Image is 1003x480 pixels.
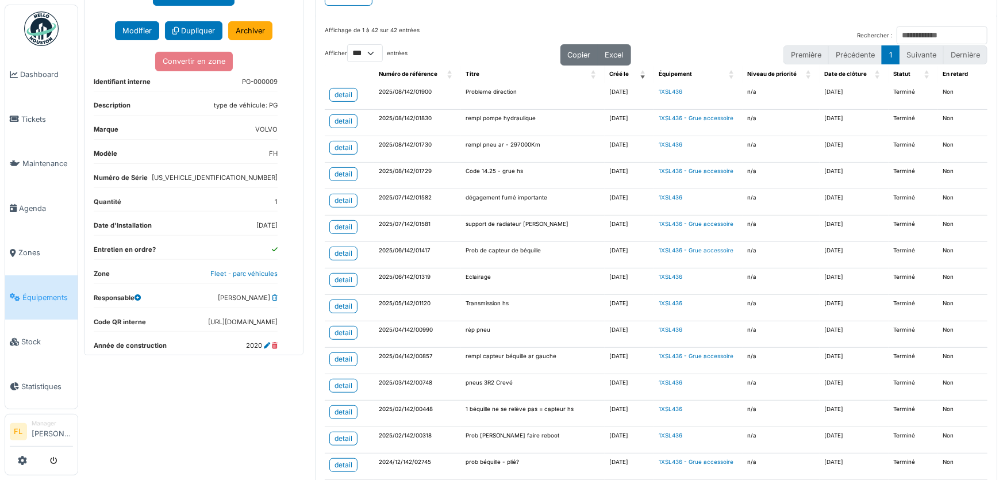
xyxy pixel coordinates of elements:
td: [DATE] [820,295,889,321]
label: Afficher entrées [325,44,408,62]
dd: [DATE] [256,221,278,231]
td: 2025/02/142/00318 [374,427,461,454]
td: Non [938,136,987,163]
td: n/a [743,110,820,136]
a: 1XSL436 - Grue accessoire [659,115,733,121]
td: 2024/12/142/02745 [374,454,461,480]
td: [DATE] [820,321,889,348]
a: 1XSL436 [659,141,682,148]
td: Transmission hs [461,295,605,321]
div: detail [335,381,352,391]
td: n/a [743,268,820,295]
button: Excel [598,44,631,66]
td: n/a [743,295,820,321]
a: 1XSL436 - Grue accessoire [659,247,733,254]
a: detail [329,326,358,340]
div: detail [335,90,352,100]
button: 1 [882,45,900,64]
dt: Date d'Installation [94,221,152,235]
td: rép pneu [461,321,605,348]
td: [DATE] [820,348,889,374]
a: 1XSL436 [659,274,682,280]
td: [DATE] [820,374,889,401]
button: Copier [560,44,598,66]
div: detail [335,328,352,338]
div: detail [335,433,352,444]
td: prob béquille - plié? [461,454,605,480]
td: n/a [743,163,820,189]
td: Non [938,83,987,110]
td: 2025/08/142/01729 [374,163,461,189]
button: Modifier [115,21,159,40]
td: rempl capteur béquille ar gauche [461,348,605,374]
td: Probleme direction [461,83,605,110]
a: 1XSL436 [659,89,682,95]
td: Eclairage [461,268,605,295]
td: Prob de capteur de béquille [461,242,605,268]
span: Statut: Activate to sort [924,66,931,83]
dt: Responsable [94,293,141,308]
td: [DATE] [820,83,889,110]
td: Terminé [889,427,938,454]
label: Rechercher : [857,32,893,40]
td: [DATE] [605,189,654,216]
td: n/a [743,348,820,374]
span: Agenda [19,203,73,214]
div: detail [335,407,352,417]
td: Terminé [889,295,938,321]
td: n/a [743,427,820,454]
a: 1XSL436 [659,300,682,306]
td: Non [938,189,987,216]
span: Statistiques [21,381,73,392]
td: 1 béquille ne se relève pas = capteur hs [461,401,605,427]
dd: VOLVO [255,125,278,135]
nav: pagination [783,45,987,64]
div: detail [335,460,352,470]
dd: 2020 [246,341,278,351]
a: 1XSL436 - Grue accessoire [659,353,733,359]
a: Agenda [5,186,78,231]
td: [DATE] [605,136,654,163]
td: pneus 3R2 Crevé [461,374,605,401]
a: detail [329,432,358,446]
td: 2025/08/142/01730 [374,136,461,163]
a: 1XSL436 [659,327,682,333]
td: n/a [743,136,820,163]
a: 1XSL436 - Grue accessoire [659,168,733,174]
a: Archiver [228,21,272,40]
dt: Entretien en ordre? [94,245,156,259]
li: [PERSON_NAME] [32,419,73,444]
td: [DATE] [820,242,889,268]
a: 1XSL436 [659,406,682,412]
td: n/a [743,401,820,427]
td: Non [938,454,987,480]
td: Non [938,427,987,454]
dd: [PERSON_NAME] [218,293,278,303]
td: Terminé [889,242,938,268]
a: Fleet - parc véhicules [210,270,278,278]
td: n/a [743,242,820,268]
a: 1XSL436 - Grue accessoire [659,459,733,465]
td: n/a [743,321,820,348]
td: Non [938,163,987,189]
td: [DATE] [605,83,654,110]
td: dégagement fumé importante [461,189,605,216]
span: En retard [943,71,968,77]
td: Terminé [889,136,938,163]
td: Non [938,295,987,321]
td: Terminé [889,163,938,189]
a: detail [329,379,358,393]
a: FL Manager[PERSON_NAME] [10,419,73,447]
td: Terminé [889,321,938,348]
span: Équipements [22,292,73,303]
a: detail [329,88,358,102]
td: Non [938,348,987,374]
td: Code 14.25 - grue hs [461,163,605,189]
a: 1XSL436 - Grue accessoire [659,221,733,227]
td: rempl pneu ar - 297000Km [461,136,605,163]
dd: 1 [275,197,278,207]
span: Numéro de référence [379,71,437,77]
td: 2025/04/142/00857 [374,348,461,374]
div: Manager [32,419,73,428]
td: Prob [PERSON_NAME] faire reboot [461,427,605,454]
